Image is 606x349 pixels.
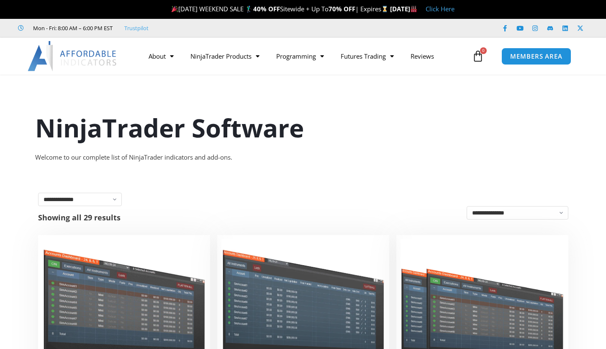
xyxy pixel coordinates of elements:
[467,206,568,220] select: Shop order
[460,44,496,68] a: 0
[38,214,121,221] p: Showing all 29 results
[411,6,417,12] img: 🏭
[382,6,388,12] img: ⌛
[332,47,402,66] a: Futures Trading
[480,47,487,54] span: 0
[329,5,355,13] strong: 70% OFF
[501,48,571,65] a: MEMBERS AREA
[182,47,268,66] a: NinjaTrader Products
[426,5,454,13] a: Click Here
[402,47,442,66] a: Reviews
[140,47,182,66] a: About
[510,53,562,59] span: MEMBERS AREA
[31,23,113,33] span: Mon - Fri: 8:00 AM – 6:00 PM EST
[140,47,470,66] nav: Menu
[35,152,571,163] div: Welcome to our complete list of NinjaTrader indicators and add-ons.
[390,5,417,13] strong: [DATE]
[172,6,178,12] img: 🎉
[124,23,149,33] a: Trustpilot
[169,5,390,13] span: [DATE] WEEKEND SALE 🏌️‍♂️ Sitewide + Up To | Expires
[28,41,118,71] img: LogoAI | Affordable Indicators – NinjaTrader
[268,47,332,66] a: Programming
[253,5,280,13] strong: 40% OFF
[35,110,571,145] h1: NinjaTrader Software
